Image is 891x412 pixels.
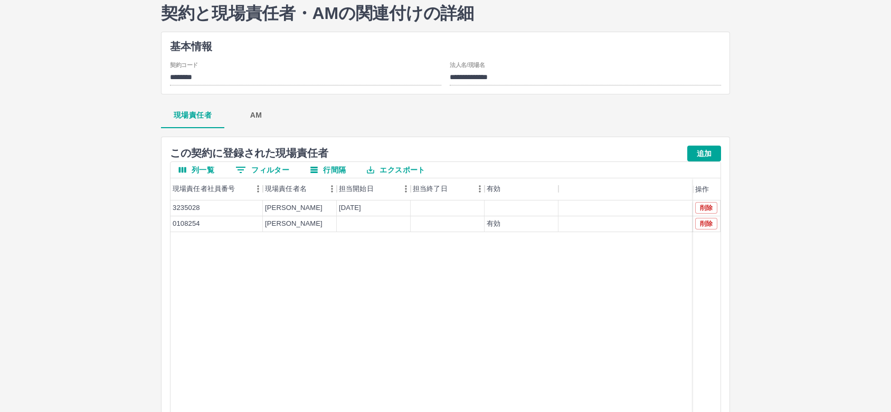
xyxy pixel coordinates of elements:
[450,61,485,69] label: 法人名/現場名
[170,41,721,53] h3: 基本情報
[161,103,730,128] div: basic tabs example
[173,219,200,229] div: 0108254
[161,103,224,128] button: 現場責任者
[302,162,354,178] button: 行間隔
[339,203,361,213] div: [DATE]
[374,181,388,196] button: ソート
[170,178,263,200] div: 現場責任者社員番号
[170,147,328,159] h3: この 契約 に登録された 現場責任者
[358,162,433,178] button: エクスポート
[485,178,558,200] div: 有効
[307,181,321,196] button: ソート
[487,219,500,229] div: 有効
[339,178,374,200] div: 担当開始日
[693,178,721,200] div: 操作
[170,61,198,69] label: 契約コード
[235,181,250,196] button: ソート
[472,181,488,197] button: メニュー
[411,178,485,200] div: 担当終了日
[413,178,448,200] div: 担当終了日
[170,162,223,178] button: 列選択
[695,218,717,229] button: 削除
[161,3,730,23] h2: 契約と現場責任者・AMの関連付けの詳細
[173,203,200,213] div: 3235028
[227,162,298,178] button: フィルター表示
[263,178,337,200] div: 現場責任者名
[687,146,721,161] button: 追加
[265,219,323,229] div: [PERSON_NAME]
[695,202,717,214] button: 削除
[487,178,500,200] div: 有効
[695,178,709,200] div: 操作
[265,203,323,213] div: [PERSON_NAME]
[337,178,411,200] div: 担当開始日
[265,178,307,200] div: 現場責任者名
[173,178,235,200] div: 現場責任者社員番号
[448,181,462,196] button: ソート
[250,181,266,197] button: メニュー
[324,181,340,197] button: メニュー
[398,181,414,197] button: メニュー
[224,103,288,128] button: AM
